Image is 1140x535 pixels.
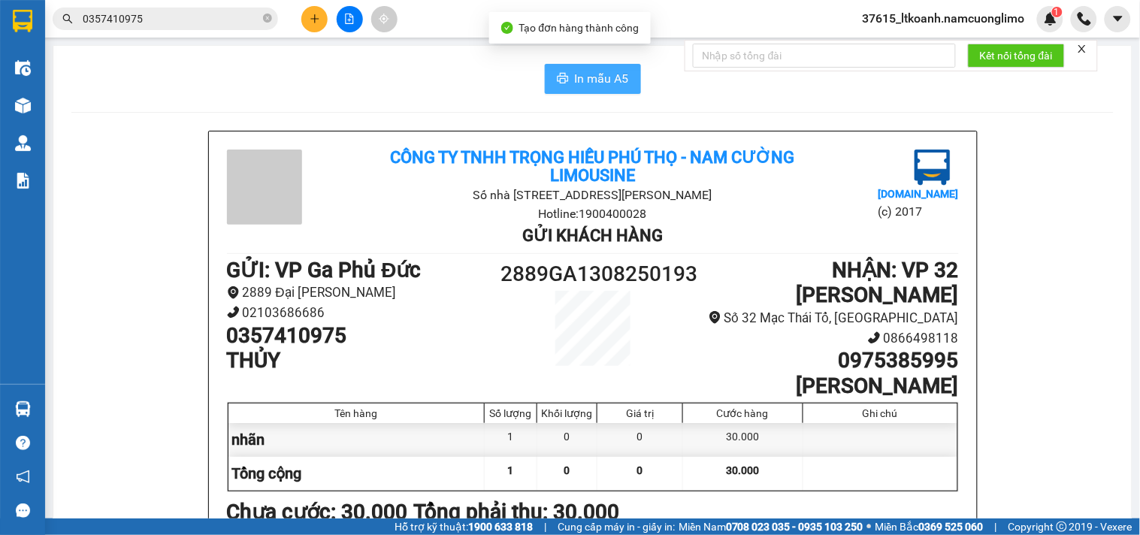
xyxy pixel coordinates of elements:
[807,407,954,419] div: Ghi chú
[508,464,514,476] span: 1
[683,423,803,457] div: 30.000
[1057,521,1067,532] span: copyright
[693,44,956,68] input: Nhập số tổng đài
[878,202,958,221] li: (c) 2017
[227,323,501,349] h1: 0357410975
[709,311,721,324] span: environment
[519,22,640,34] span: Tạo đơn hàng thành công
[227,283,501,303] li: 2889 Đại [PERSON_NAME]
[390,148,794,185] b: Công ty TNHH Trọng Hiếu Phú Thọ - Nam Cường Limousine
[980,47,1053,64] span: Kết nối tổng đài
[878,188,958,200] b: [DOMAIN_NAME]
[544,518,546,535] span: |
[228,423,485,457] div: nhãn
[349,186,836,204] li: Số nhà [STREET_ADDRESS][PERSON_NAME]
[16,503,30,518] span: message
[637,464,643,476] span: 0
[545,64,641,94] button: printerIn mẫu A5
[684,308,958,328] li: Số 32 Mạc Thái Tổ, [GEOGRAPHIC_DATA]
[1111,12,1125,26] span: caret-down
[684,328,958,349] li: 0866498118
[263,14,272,23] span: close-circle
[15,98,31,113] img: warehouse-icon
[541,407,593,419] div: Khối lượng
[227,303,501,323] li: 02103686686
[995,518,997,535] span: |
[301,6,328,32] button: plus
[522,226,663,245] b: Gửi khách hàng
[1054,7,1060,17] span: 1
[395,518,533,535] span: Hỗ trợ kỹ thuật:
[468,521,533,533] strong: 1900 633 818
[15,173,31,189] img: solution-icon
[83,11,260,27] input: Tìm tên, số ĐT hoặc mã đơn
[684,373,958,399] h1: [PERSON_NAME]
[1078,12,1091,26] img: phone-icon
[597,423,683,457] div: 0
[344,14,355,24] span: file-add
[1077,44,1087,54] span: close
[16,436,30,450] span: question-circle
[501,258,685,291] h1: 2889GA1308250193
[726,521,863,533] strong: 0708 023 035 - 0935 103 250
[1044,12,1057,26] img: icon-new-feature
[488,407,533,419] div: Số lượng
[867,524,872,530] span: ⚪️
[575,69,629,88] span: In mẫu A5
[684,348,958,373] h1: 0975385995
[15,401,31,417] img: warehouse-icon
[232,464,302,482] span: Tổng cộng
[797,258,959,308] b: NHẬN : VP 32 [PERSON_NAME]
[15,60,31,76] img: warehouse-icon
[349,204,836,223] li: Hotline: 1900400028
[564,464,570,476] span: 0
[310,14,320,24] span: plus
[227,286,240,299] span: environment
[851,9,1037,28] span: 37615_ltkoanh.namcuonglimo
[1052,7,1063,17] sup: 1
[227,348,501,373] h1: THỦY
[501,22,513,34] span: check-circle
[227,258,422,283] b: GỬI : VP Ga Phủ Đức
[337,6,363,32] button: file-add
[868,331,881,344] span: phone
[915,150,951,186] img: logo.jpg
[62,14,73,24] span: search
[16,470,30,484] span: notification
[232,407,481,419] div: Tên hàng
[379,14,389,24] span: aim
[227,500,408,524] b: Chưa cước : 30.000
[227,306,240,319] span: phone
[15,135,31,151] img: warehouse-icon
[485,423,537,457] div: 1
[687,407,798,419] div: Cước hàng
[263,12,272,26] span: close-circle
[13,10,32,32] img: logo-vxr
[558,518,675,535] span: Cung cấp máy in - giấy in:
[679,518,863,535] span: Miền Nam
[875,518,984,535] span: Miền Bắc
[601,407,679,419] div: Giá trị
[371,6,398,32] button: aim
[726,464,759,476] span: 30.000
[919,521,984,533] strong: 0369 525 060
[537,423,597,457] div: 0
[968,44,1065,68] button: Kết nối tổng đài
[414,500,620,524] b: Tổng phải thu: 30.000
[557,72,569,86] span: printer
[1105,6,1131,32] button: caret-down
